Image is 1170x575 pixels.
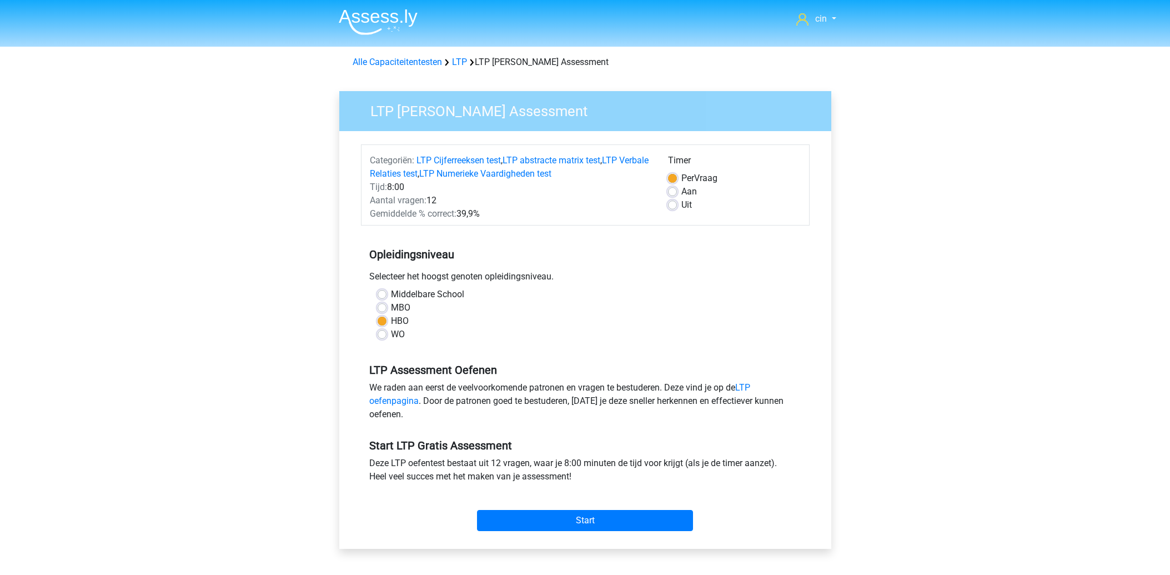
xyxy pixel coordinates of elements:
[681,172,717,185] label: Vraag
[681,173,694,183] span: Per
[370,182,387,192] span: Tijd:
[391,301,410,314] label: MBO
[391,288,464,301] label: Middelbare School
[339,9,418,35] img: Assessly
[681,198,692,212] label: Uit
[503,155,600,166] a: LTP abstracte matrix test
[369,363,801,377] h5: LTP Assessment Oefenen
[369,243,801,266] h5: Opleidingsniveau
[353,57,442,67] a: Alle Capaciteitentesten
[370,208,456,219] span: Gemiddelde % correct:
[361,194,660,207] div: 12
[477,510,693,531] input: Start
[815,13,827,24] span: cin
[361,270,810,288] div: Selecteer het hoogst genoten opleidingsniveau.
[668,154,801,172] div: Timer
[391,314,409,328] label: HBO
[369,439,801,452] h5: Start LTP Gratis Assessment
[452,57,467,67] a: LTP
[416,155,501,166] a: LTP Cijferreeksen test
[681,185,697,198] label: Aan
[391,328,405,341] label: WO
[361,207,660,221] div: 39,9%
[419,168,551,179] a: LTP Numerieke Vaardigheden test
[361,181,660,194] div: 8:00
[361,381,810,426] div: We raden aan eerst de veelvoorkomende patronen en vragen te bestuderen. Deze vind je op de . Door...
[348,56,822,69] div: LTP [PERSON_NAME] Assessment
[361,154,660,181] div: , , ,
[357,98,823,120] h3: LTP [PERSON_NAME] Assessment
[361,457,810,488] div: Deze LTP oefentest bestaat uit 12 vragen, waar je 8:00 minuten de tijd voor krijgt (als je de tim...
[792,12,840,26] a: cin
[370,195,426,206] span: Aantal vragen:
[370,155,414,166] span: Categoriën:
